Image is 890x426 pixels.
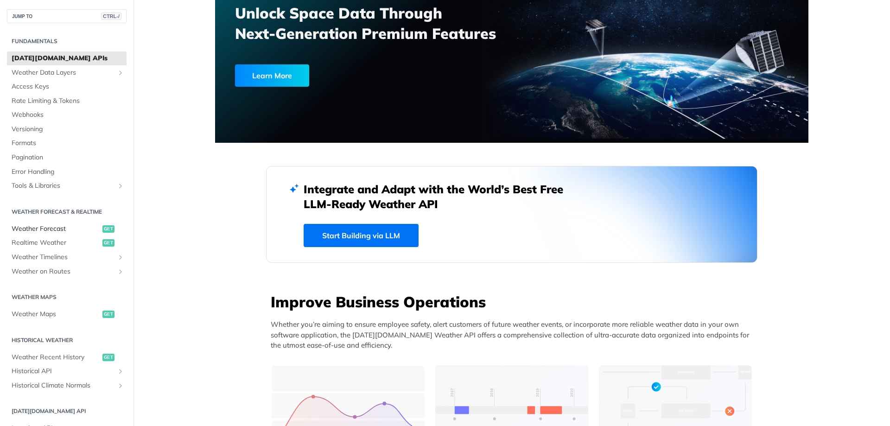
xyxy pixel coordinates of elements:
[7,165,127,179] a: Error Handling
[7,265,127,279] a: Weather on RoutesShow subpages for Weather on Routes
[117,254,124,261] button: Show subpages for Weather Timelines
[7,122,127,136] a: Versioning
[12,224,100,234] span: Weather Forecast
[12,367,114,376] span: Historical API
[101,13,121,20] span: CTRL-/
[12,267,114,276] span: Weather on Routes
[117,368,124,375] button: Show subpages for Historical API
[12,54,124,63] span: [DATE][DOMAIN_NAME] APIs
[12,139,124,148] span: Formats
[7,250,127,264] a: Weather TimelinesShow subpages for Weather Timelines
[117,69,124,76] button: Show subpages for Weather Data Layers
[7,108,127,122] a: Webhooks
[7,151,127,165] a: Pagination
[7,293,127,301] h2: Weather Maps
[7,222,127,236] a: Weather Forecastget
[235,64,309,87] div: Learn More
[7,80,127,94] a: Access Keys
[235,64,464,87] a: Learn More
[12,181,114,191] span: Tools & Libraries
[102,225,114,233] span: get
[7,307,127,321] a: Weather Mapsget
[12,153,124,162] span: Pagination
[7,336,127,344] h2: Historical Weather
[7,51,127,65] a: [DATE][DOMAIN_NAME] APIs
[7,136,127,150] a: Formats
[12,125,124,134] span: Versioning
[12,110,124,120] span: Webhooks
[12,253,114,262] span: Weather Timelines
[7,94,127,108] a: Rate Limiting & Tokens
[271,292,757,312] h3: Improve Business Operations
[12,96,124,106] span: Rate Limiting & Tokens
[12,167,124,177] span: Error Handling
[12,381,114,390] span: Historical Climate Normals
[12,82,124,91] span: Access Keys
[304,224,419,247] a: Start Building via LLM
[7,208,127,216] h2: Weather Forecast & realtime
[235,3,522,44] h3: Unlock Space Data Through Next-Generation Premium Features
[12,310,100,319] span: Weather Maps
[304,182,577,211] h2: Integrate and Adapt with the World’s Best Free LLM-Ready Weather API
[117,268,124,275] button: Show subpages for Weather on Routes
[7,236,127,250] a: Realtime Weatherget
[7,364,127,378] a: Historical APIShow subpages for Historical API
[7,66,127,80] a: Weather Data LayersShow subpages for Weather Data Layers
[7,407,127,415] h2: [DATE][DOMAIN_NAME] API
[7,350,127,364] a: Weather Recent Historyget
[102,311,114,318] span: get
[7,179,127,193] a: Tools & LibrariesShow subpages for Tools & Libraries
[102,239,114,247] span: get
[12,68,114,77] span: Weather Data Layers
[117,382,124,389] button: Show subpages for Historical Climate Normals
[12,353,100,362] span: Weather Recent History
[117,182,124,190] button: Show subpages for Tools & Libraries
[12,238,100,248] span: Realtime Weather
[7,37,127,45] h2: Fundamentals
[102,354,114,361] span: get
[7,379,127,393] a: Historical Climate NormalsShow subpages for Historical Climate Normals
[7,9,127,23] button: JUMP TOCTRL-/
[271,319,757,351] p: Whether you’re aiming to ensure employee safety, alert customers of future weather events, or inc...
